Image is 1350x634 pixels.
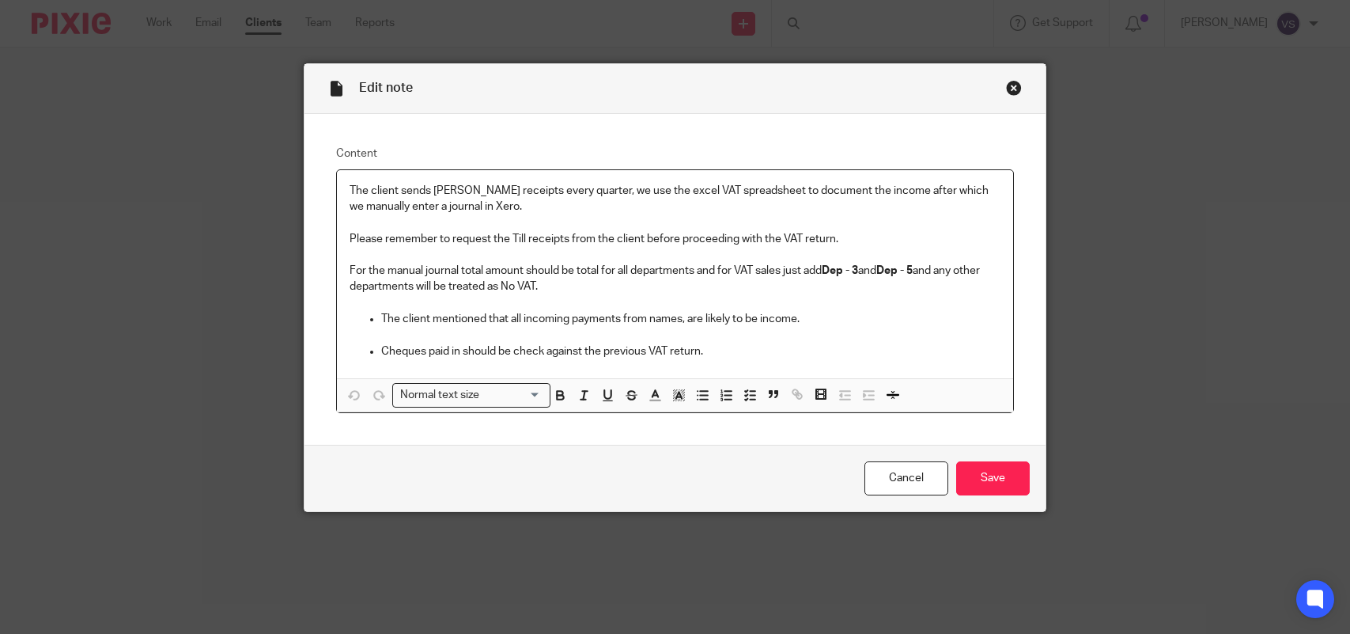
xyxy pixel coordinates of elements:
a: Cancel [864,461,948,495]
span: Edit note [359,82,413,94]
p: Please remember to request the Till receipts from the client before proceeding with the VAT return. [350,231,1000,247]
span: Normal text size [396,387,482,404]
strong: Dep - 5 [876,265,913,276]
p: Cheques paid in should be check against the previous VAT return. [381,344,1000,359]
p: The client mentioned that all incoming payments from names, are likely to be income. [381,311,1000,327]
label: Content [336,146,1014,161]
input: Save [956,461,1030,495]
div: Search for option [392,383,550,408]
input: Search for option [484,387,541,404]
div: Close this dialog window [1006,80,1022,96]
p: The client sends [PERSON_NAME] receipts every quarter, we use the excel VAT spreadsheet to docume... [350,183,1000,215]
strong: Dep - 3 [822,265,858,276]
p: For the manual journal total amount should be total for all departments and for VAT sales just ad... [350,263,1000,295]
